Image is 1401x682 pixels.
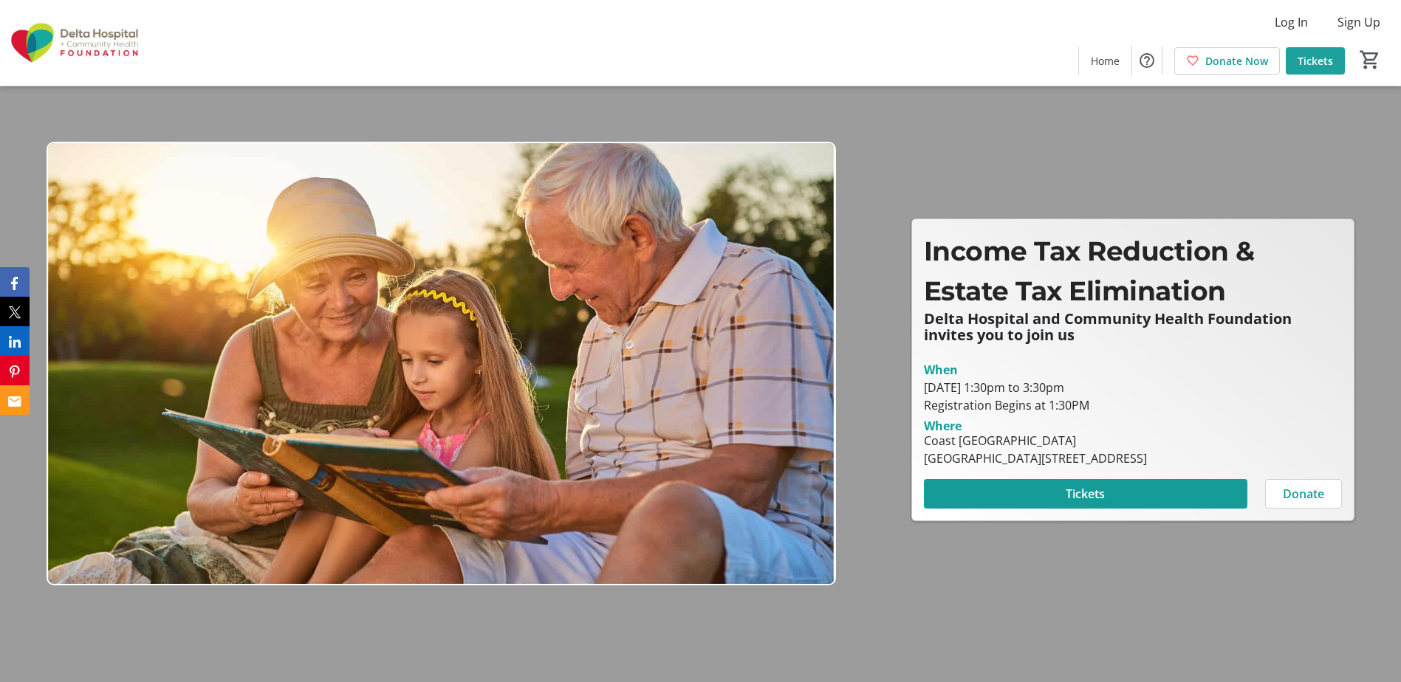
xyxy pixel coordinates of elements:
[924,235,1255,307] span: Income Tax Reduction & Estate Tax Elimination
[924,479,1247,509] button: Tickets
[924,361,958,379] div: When
[1263,10,1320,34] button: Log In
[1174,47,1280,75] a: Donate Now
[924,432,1147,449] div: Coast [GEOGRAPHIC_DATA]
[1283,485,1324,503] span: Donate
[1079,47,1131,75] a: Home
[1205,53,1268,69] span: Donate Now
[924,379,1342,414] div: [DATE] 1:30pm to 3:30pm Registration Begins at 1:30PM
[47,142,836,585] img: Campaign CTA Media Photo
[1326,10,1392,34] button: Sign Up
[1091,53,1120,69] span: Home
[1265,479,1342,509] button: Donate
[1132,46,1162,75] button: Help
[924,449,1147,467] div: [GEOGRAPHIC_DATA][STREET_ADDRESS]
[1337,13,1380,31] span: Sign Up
[1357,46,1383,73] button: Cart
[1286,47,1345,75] a: Tickets
[1066,485,1105,503] span: Tickets
[9,6,140,80] img: Delta Hospital and Community Health Foundation's Logo
[924,311,1342,343] p: Delta Hospital and Community Health Foundation invites you to join us
[1298,53,1333,69] span: Tickets
[1275,13,1308,31] span: Log In
[924,420,962,432] div: Where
